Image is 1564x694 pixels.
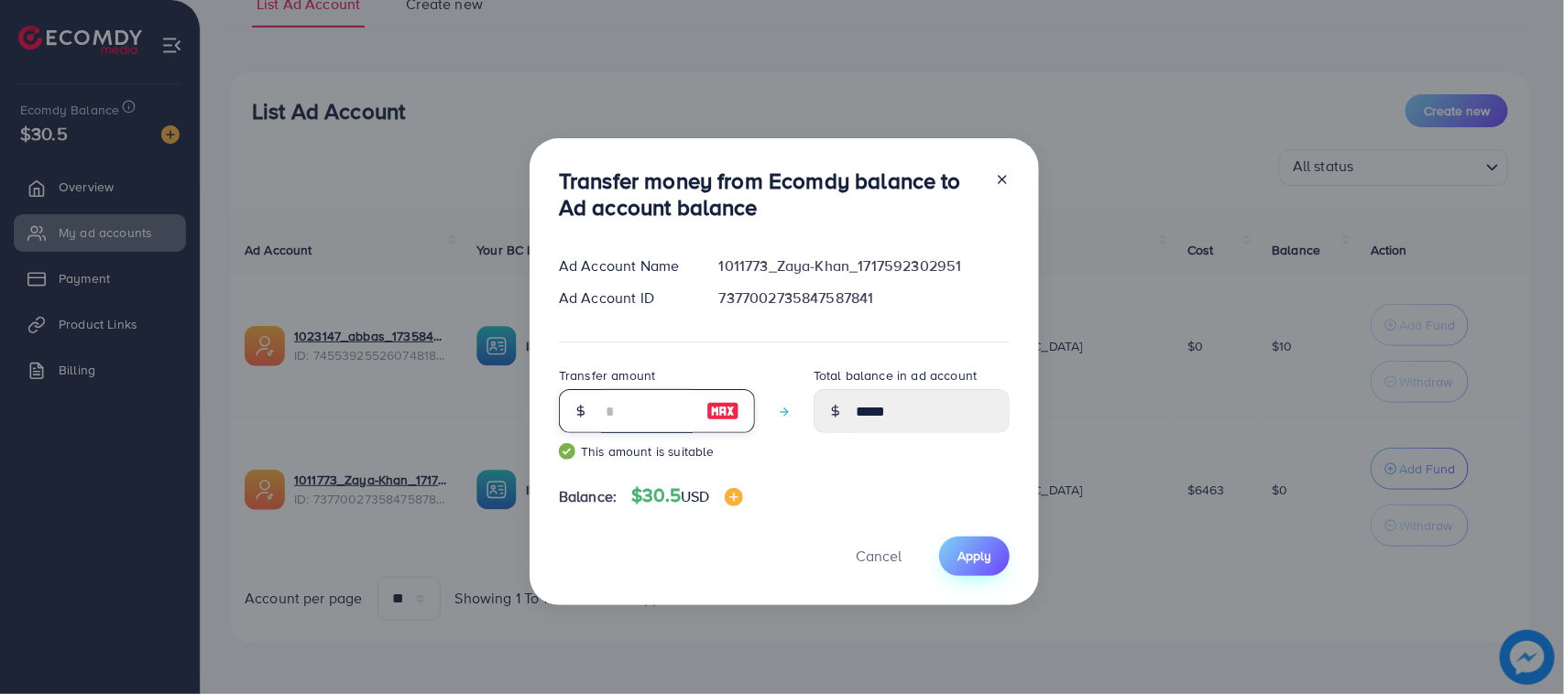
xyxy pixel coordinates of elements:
[559,366,655,385] label: Transfer amount
[856,546,902,566] span: Cancel
[957,547,991,565] span: Apply
[833,537,924,576] button: Cancel
[559,168,980,221] h3: Transfer money from Ecomdy balance to Ad account balance
[681,486,709,506] span: USD
[544,287,705,309] div: Ad Account ID
[939,537,1010,576] button: Apply
[559,442,755,461] small: This amount is suitable
[705,287,1024,309] div: 7377002735847587841
[725,488,743,506] img: image
[814,366,977,385] label: Total balance in ad account
[559,486,617,507] span: Balance:
[559,443,575,460] img: guide
[631,484,742,507] h4: $30.5
[706,400,739,422] img: image
[705,255,1024,277] div: 1011773_Zaya-Khan_1717592302951
[544,255,705,277] div: Ad Account Name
